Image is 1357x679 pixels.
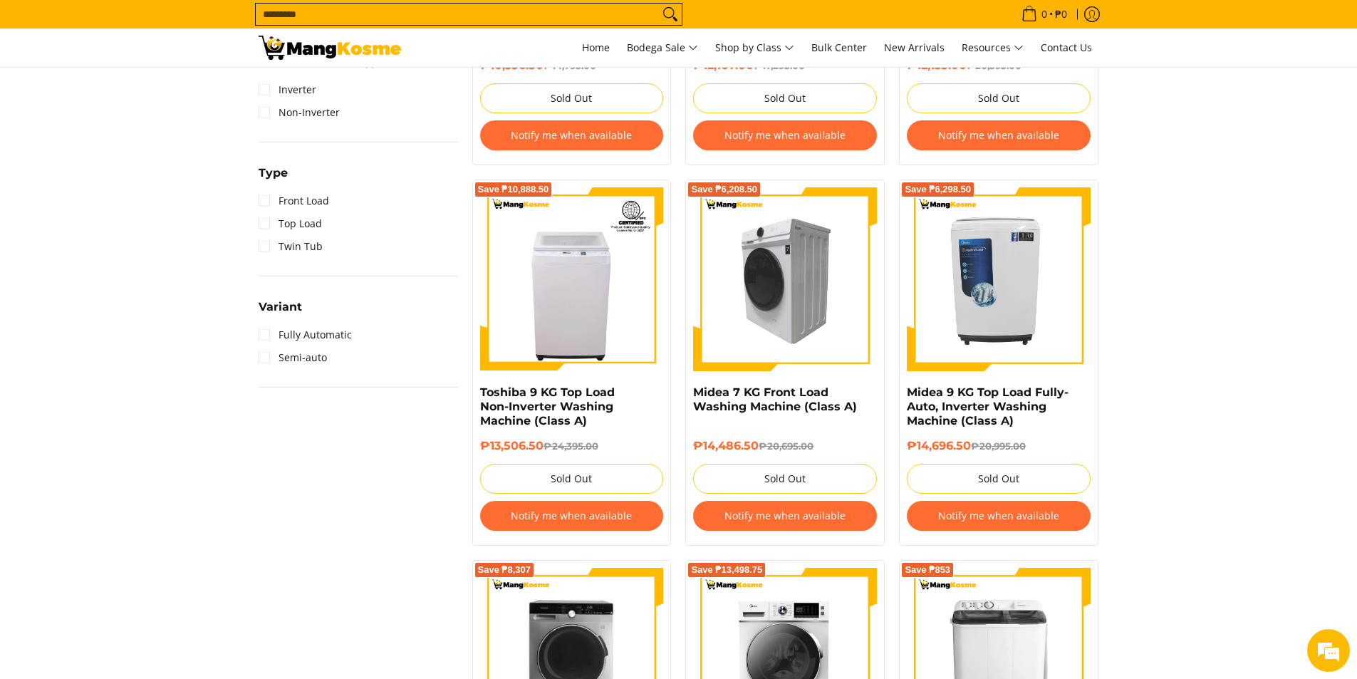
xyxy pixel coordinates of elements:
[967,60,1021,71] del: ₱20,395.00
[693,187,877,371] img: Midea 7 KG Front Load Washing Machine (Class A) - 0
[693,120,877,150] button: Notify me when available
[259,190,329,212] a: Front Load
[259,167,288,190] summary: Open
[259,212,322,235] a: Top Load
[1041,41,1092,54] span: Contact Us
[1039,9,1049,19] span: 0
[480,464,664,494] button: Sold Out
[693,501,877,531] button: Notify me when available
[259,346,327,369] a: Semi-auto
[1053,9,1069,19] span: ₱0
[1017,6,1071,22] span: •
[259,36,401,60] img: Washing Machines l Mang Kosme: Home Appliances Warehouse Sale Partner
[480,439,664,453] h6: ₱13,506.50
[7,389,271,439] textarea: Type your message and hit 'Enter'
[962,39,1024,57] span: Resources
[708,28,801,67] a: Shop by Class
[907,187,1091,371] img: Midea 9 KG Top Load Fully-Auto, Inverter Washing Machine (Class A)
[544,60,596,71] del: ₱14,795.00
[693,83,877,113] button: Sold Out
[905,185,971,194] span: Save ₱6,298.50
[907,83,1091,113] button: Sold Out
[971,440,1026,452] del: ₱20,995.00
[804,28,874,67] a: Bulk Center
[691,566,762,574] span: Save ₱13,498.75
[234,7,268,41] div: Minimize live chat window
[759,440,813,452] del: ₱20,695.00
[1034,28,1099,67] a: Contact Us
[575,28,617,67] a: Home
[907,439,1091,453] h6: ₱14,696.50
[754,60,805,71] del: ₱17,295.00
[259,301,302,313] span: Variant
[259,167,288,179] span: Type
[480,120,664,150] button: Notify me when available
[259,101,340,124] a: Non-Inverter
[907,464,1091,494] button: Sold Out
[259,78,316,101] a: Inverter
[627,39,698,57] span: Bodega Sale
[659,4,682,25] button: Search
[884,41,945,54] span: New Arrivals
[693,464,877,494] button: Sold Out
[478,566,531,574] span: Save ₱8,307
[480,187,664,371] img: Toshiba 9 KG Top Load Non-Inverter Washing Machine (Class A)
[480,501,664,531] button: Notify me when available
[259,323,352,346] a: Fully Automatic
[480,83,664,113] button: Sold Out
[907,501,1091,531] button: Notify me when available
[480,385,615,427] a: Toshiba 9 KG Top Load Non-Inverter Washing Machine (Class A)
[544,440,598,452] del: ₱24,395.00
[83,180,197,323] span: We're online!
[907,120,1091,150] button: Notify me when available
[693,385,857,413] a: Midea 7 KG Front Load Washing Machine (Class A)
[259,301,302,323] summary: Open
[691,185,757,194] span: Save ₱6,208.50
[907,385,1069,427] a: Midea 9 KG Top Load Fully-Auto, Inverter Washing Machine (Class A)
[955,28,1031,67] a: Resources
[620,28,705,67] a: Bodega Sale
[905,566,950,574] span: Save ₱853
[715,39,794,57] span: Shop by Class
[693,439,877,453] h6: ₱14,486.50
[811,41,867,54] span: Bulk Center
[582,41,610,54] span: Home
[478,185,549,194] span: Save ₱10,888.50
[877,28,952,67] a: New Arrivals
[259,235,323,258] a: Twin Tub
[74,80,239,98] div: Chat with us now
[415,28,1099,67] nav: Main Menu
